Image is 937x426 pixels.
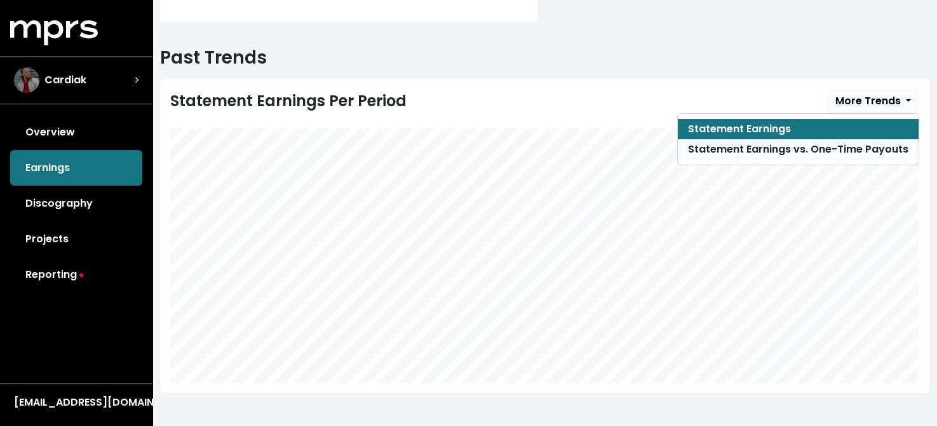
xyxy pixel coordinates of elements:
[10,25,98,39] a: mprs logo
[835,93,901,108] span: More Trends
[10,221,142,257] a: Projects
[10,114,142,150] a: Overview
[10,186,142,221] a: Discography
[827,89,919,113] button: More Trends
[10,257,142,292] a: Reporting
[678,139,919,160] a: Statement Earnings vs. One-Time Payouts
[678,119,919,139] a: Statement Earnings
[170,92,407,111] div: Statement Earnings Per Period
[14,395,138,410] div: [EMAIL_ADDRESS][DOMAIN_NAME]
[10,394,142,411] button: [EMAIL_ADDRESS][DOMAIN_NAME]
[14,67,39,93] img: The selected account / producer
[160,47,929,69] h2: Past Trends
[44,72,86,88] span: Cardiak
